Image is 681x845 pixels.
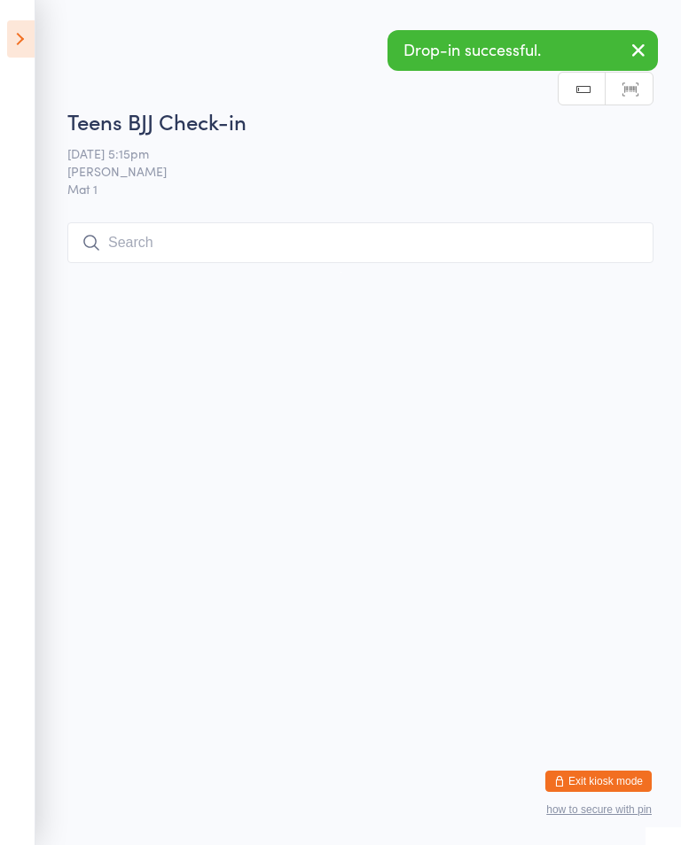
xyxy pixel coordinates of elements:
[67,162,626,180] span: [PERSON_NAME]
[546,803,652,816] button: how to secure with pin
[67,144,626,162] span: [DATE] 5:15pm
[387,30,658,71] div: Drop-in successful.
[67,180,654,198] span: Mat 1
[545,771,652,792] button: Exit kiosk mode
[67,106,654,136] h2: Teens BJJ Check-in
[67,222,654,263] input: Search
